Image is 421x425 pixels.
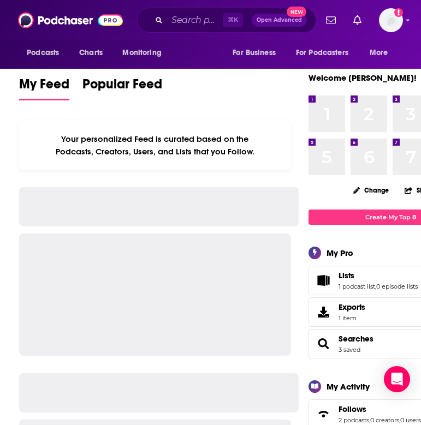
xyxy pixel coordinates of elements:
button: open menu [19,43,73,63]
span: Open Advanced [257,17,302,23]
span: , [369,416,370,424]
span: For Business [233,45,276,61]
a: Show notifications dropdown [322,11,340,29]
span: Logged in as jbarbour [379,8,403,32]
a: Follows [312,406,334,422]
span: Popular Feed [82,76,162,99]
div: My Activity [327,381,370,392]
span: , [375,283,376,290]
a: 2 podcasts [339,416,369,424]
a: Popular Feed [82,76,162,100]
button: open menu [289,43,364,63]
img: User Profile [379,8,403,32]
a: 0 users [400,416,421,424]
a: Show notifications dropdown [349,11,366,29]
button: Change [346,183,395,197]
span: Follows [339,404,366,414]
button: open menu [362,43,402,63]
span: Exports [339,302,365,312]
span: ⌘ K [223,13,243,27]
a: Searches [312,336,334,351]
span: Podcasts [27,45,59,61]
a: 0 episode lists [376,283,418,290]
a: Searches [339,334,373,344]
span: Exports [312,304,334,320]
span: Charts [79,45,103,61]
a: Lists [312,273,334,288]
span: , [399,416,400,424]
span: For Podcasters [296,45,348,61]
a: Charts [72,43,109,63]
span: Lists [339,271,354,280]
button: Show profile menu [379,8,403,32]
a: 1 podcast list [339,283,375,290]
div: Your personalized Feed is curated based on the Podcasts, Creators, Users, and Lists that you Follow. [19,120,291,170]
div: My Pro [327,248,353,258]
span: New [287,7,306,17]
span: My Feed [19,76,69,99]
a: Welcome [PERSON_NAME]! [309,73,417,83]
span: More [370,45,388,61]
div: Open Intercom Messenger [384,366,410,392]
button: open menu [115,43,175,63]
button: open menu [225,43,289,63]
span: 1 item [339,314,365,322]
a: Lists [339,271,418,280]
span: Monitoring [122,45,161,61]
div: Search podcasts, credits, & more... [137,8,316,33]
a: 3 saved [339,346,360,354]
button: Open AdvancedNew [252,14,307,27]
a: My Feed [19,76,69,100]
a: 0 creators [370,416,399,424]
img: Podchaser - Follow, Share and Rate Podcasts [18,10,123,31]
input: Search podcasts, credits, & more... [167,11,223,29]
svg: Email not verified [394,8,403,17]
